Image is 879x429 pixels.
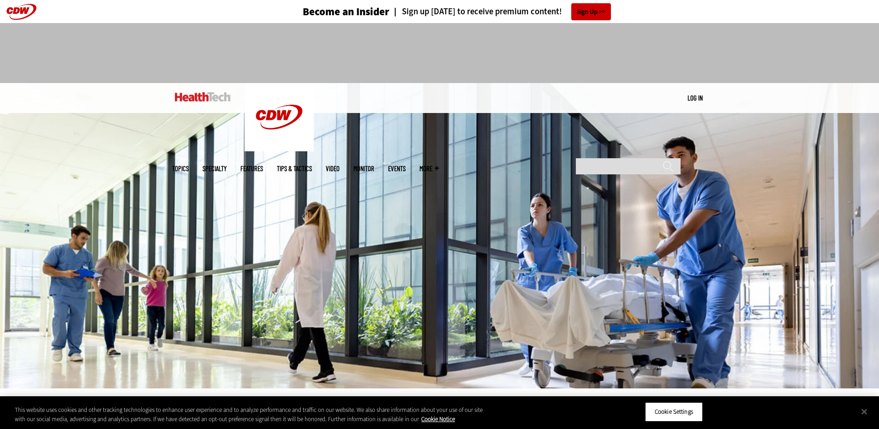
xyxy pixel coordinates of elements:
[240,165,263,172] a: Features
[571,3,611,20] a: Sign Up
[172,165,189,172] span: Topics
[245,83,314,151] img: Home
[388,165,406,172] a: Events
[688,94,703,102] a: Log in
[303,6,389,17] h3: Become an Insider
[688,93,703,103] div: User menu
[245,144,314,154] a: CDW
[15,405,484,423] div: This website uses cookies and other tracking technologies to enhance user experience and to analy...
[175,92,231,101] img: Home
[203,165,227,172] span: Specialty
[421,415,455,423] a: More information about your privacy
[272,32,608,74] iframe: advertisement
[277,165,312,172] a: Tips & Tactics
[389,7,562,16] a: Sign up [DATE] to receive premium content!
[419,165,439,172] span: More
[854,401,874,422] button: Close
[326,165,340,172] a: Video
[268,6,389,17] a: Become an Insider
[353,165,374,172] a: MonITor
[645,402,703,422] button: Cookie Settings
